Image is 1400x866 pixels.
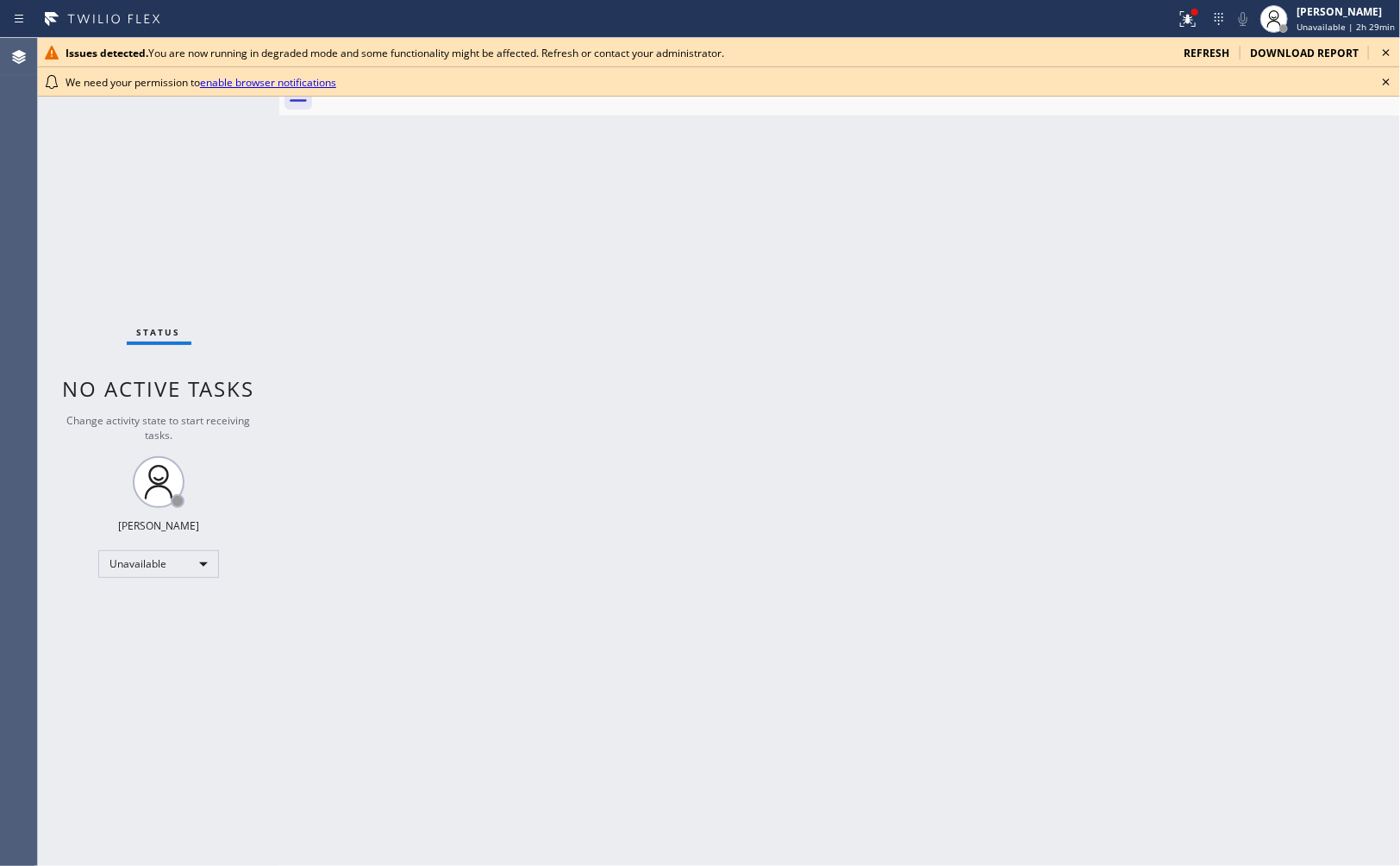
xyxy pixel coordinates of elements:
[1297,4,1395,19] div: [PERSON_NAME]
[137,326,181,338] span: Status
[63,374,255,403] span: No active tasks
[67,413,251,442] span: Change activity state to start receiving tasks.
[118,518,199,533] div: [PERSON_NAME]
[1231,7,1255,31] button: Mute
[98,550,219,578] div: Unavailable
[66,75,336,90] span: We need your permission to
[1250,46,1359,60] span: download report
[1297,21,1395,33] span: Unavailable | 2h 29min
[200,75,336,90] a: enable browser notifications
[66,46,1170,60] div: You are now running in degraded mode and some functionality might be affected. Refresh or contact...
[66,46,148,60] b: Issues detected.
[1184,46,1229,60] span: refresh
